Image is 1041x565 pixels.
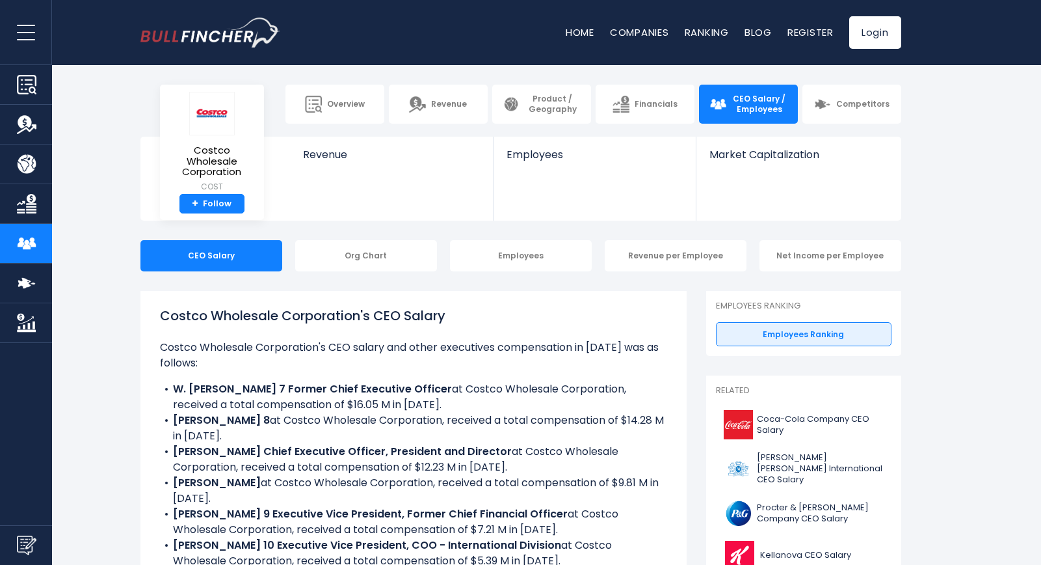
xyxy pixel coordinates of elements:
img: bullfincher logo [140,18,280,48]
a: Go to homepage [140,18,280,48]
a: Product / Geography [492,85,591,124]
span: Kellanova CEO Salary [760,550,851,561]
span: Revenue [431,99,467,109]
p: Related [716,385,891,396]
a: [PERSON_NAME] [PERSON_NAME] International CEO Salary [716,449,891,489]
span: Competitors [836,99,889,109]
span: Product / Geography [525,94,581,114]
strong: + [192,198,198,210]
a: Employees Ranking [716,322,891,347]
span: Financials [635,99,678,109]
img: PG logo [724,499,753,528]
li: at Costco Wholesale Corporation, received a total compensation of $14.28 M in [DATE]. [160,413,667,444]
li: at Costco Wholesale Corporation, received a total compensation of $16.05 M in [DATE]. [160,381,667,413]
a: Login [849,16,901,49]
li: at Costco Wholesale Corporation, received a total compensation of $12.23 M in [DATE]. [160,444,667,475]
a: Register [787,25,834,39]
b: [PERSON_NAME] 10 Executive Vice President, COO - International Division [173,538,561,553]
a: Blog [745,25,772,39]
a: Costco Wholesale Corporation COST [170,91,254,194]
span: [PERSON_NAME] [PERSON_NAME] International CEO Salary [757,452,884,486]
a: Companies [610,25,669,39]
div: Org Chart [295,240,437,271]
a: Home [566,25,594,39]
a: Market Capitalization [696,137,899,183]
a: Ranking [685,25,729,39]
a: Revenue [389,85,488,124]
span: Coca-Cola Company CEO Salary [757,414,884,436]
span: Procter & [PERSON_NAME] Company CEO Salary [757,503,884,525]
span: Revenue [303,148,481,161]
p: Costco Wholesale Corporation's CEO salary and other executives compensation in [DATE] was as foll... [160,340,667,371]
li: at Costco Wholesale Corporation, received a total compensation of $9.81 M in [DATE]. [160,475,667,506]
li: at Costco Wholesale Corporation, received a total compensation of $7.21 M in [DATE]. [160,506,667,538]
a: Overview [285,85,384,124]
span: Overview [327,99,365,109]
small: COST [170,181,254,193]
div: Net Income per Employee [759,240,901,271]
span: Costco Wholesale Corporation [170,145,254,178]
a: Financials [596,85,694,124]
a: Procter & [PERSON_NAME] Company CEO Salary [716,495,891,531]
span: CEO Salary / Employees [731,94,787,114]
div: Revenue per Employee [605,240,746,271]
h1: Costco Wholesale Corporation's CEO Salary [160,306,667,325]
b: [PERSON_NAME] Chief Executive Officer, President and Director [173,444,512,459]
a: Coca-Cola Company CEO Salary [716,407,891,443]
b: [PERSON_NAME] 8 [173,413,270,428]
b: [PERSON_NAME] [173,475,261,490]
span: Employees [507,148,683,161]
a: Revenue [290,137,494,183]
img: KO logo [724,410,753,439]
a: +Follow [179,194,244,214]
img: PM logo [724,454,753,484]
div: CEO Salary [140,240,282,271]
b: W. [PERSON_NAME] 7 Former Chief Executive Officer [173,381,452,396]
p: Employees Ranking [716,301,891,312]
a: Employees [494,137,696,183]
a: Competitors [802,85,901,124]
b: [PERSON_NAME] 9 Executive Vice President, Former Chief Financial Officer [173,506,568,521]
a: CEO Salary / Employees [699,85,798,124]
div: Employees [450,240,592,271]
span: Market Capitalization [709,148,886,161]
